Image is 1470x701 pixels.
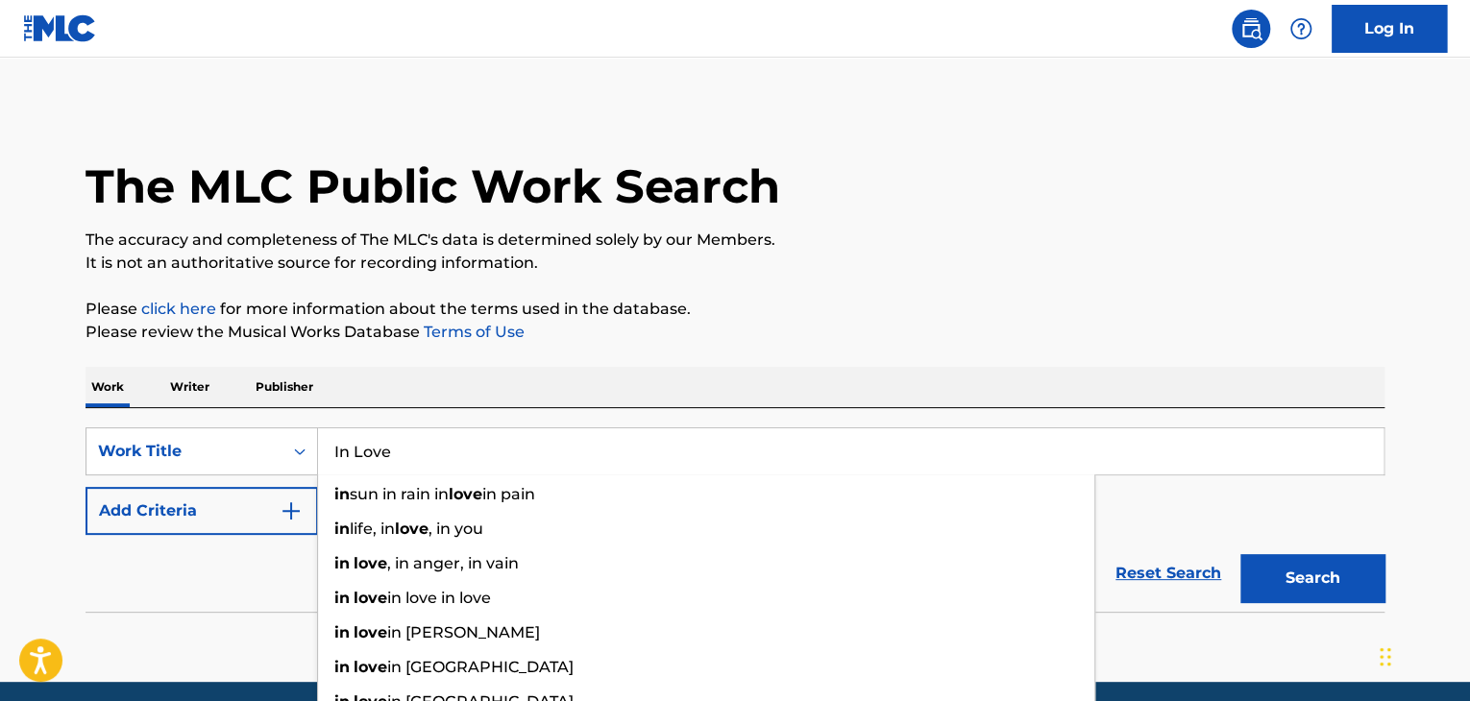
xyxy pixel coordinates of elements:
div: Drag [1380,628,1391,686]
img: search [1239,17,1262,40]
a: click here [141,300,216,318]
span: , in anger, in vain [387,554,519,572]
iframe: Chat Widget [1374,609,1470,701]
span: life, in [350,520,395,538]
div: Help [1282,10,1320,48]
strong: in [334,658,350,676]
button: Add Criteria [86,487,318,535]
img: MLC Logo [23,14,97,42]
strong: love [354,658,387,676]
a: Reset Search [1106,552,1231,594]
p: Work [86,367,130,407]
a: Terms of Use [420,323,525,341]
strong: in [334,520,350,538]
a: Public Search [1232,10,1270,48]
span: in [PERSON_NAME] [387,623,540,641]
strong: love [395,520,429,538]
strong: in [334,623,350,641]
p: Publisher [250,367,319,407]
span: sun in rain in [350,485,449,503]
img: 9d2ae6d4665cec9f34b9.svg [280,499,303,522]
strong: in [334,589,350,607]
strong: love [449,485,482,503]
span: in pain [482,485,535,503]
span: in love in love [387,589,491,607]
p: It is not an authoritative source for recording information. [86,252,1384,275]
p: Please review the Musical Works Database [86,321,1384,344]
span: in [GEOGRAPHIC_DATA] [387,658,574,676]
h1: The MLC Public Work Search [86,157,780,215]
strong: in [334,485,350,503]
strong: in [334,554,350,572]
form: Search Form [86,427,1384,612]
p: The accuracy and completeness of The MLC's data is determined solely by our Members. [86,229,1384,252]
button: Search [1240,554,1384,602]
img: help [1289,17,1312,40]
div: Work Title [98,440,271,463]
strong: love [354,589,387,607]
span: , in you [429,520,483,538]
a: Log In [1332,5,1447,53]
strong: love [354,623,387,641]
p: Please for more information about the terms used in the database. [86,298,1384,321]
strong: love [354,554,387,572]
p: Writer [164,367,215,407]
